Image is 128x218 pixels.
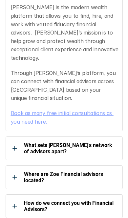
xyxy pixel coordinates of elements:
[24,171,118,183] p: Where are Zoe Financial advisors located?
[24,200,118,212] p: How do we connect you with Financial Advisors?
[11,3,118,62] p: [PERSON_NAME] is the modern wealth platform that allows you to find, hire, and work with vetted f...
[11,69,118,103] p: Through [PERSON_NAME]’s platform, you can connect with financial advisors across [GEOGRAPHIC_DATA...
[11,110,114,125] a: Book as many free initial consultations as you need here.
[24,142,118,155] p: What sets [PERSON_NAME]’s network of advisors apart?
